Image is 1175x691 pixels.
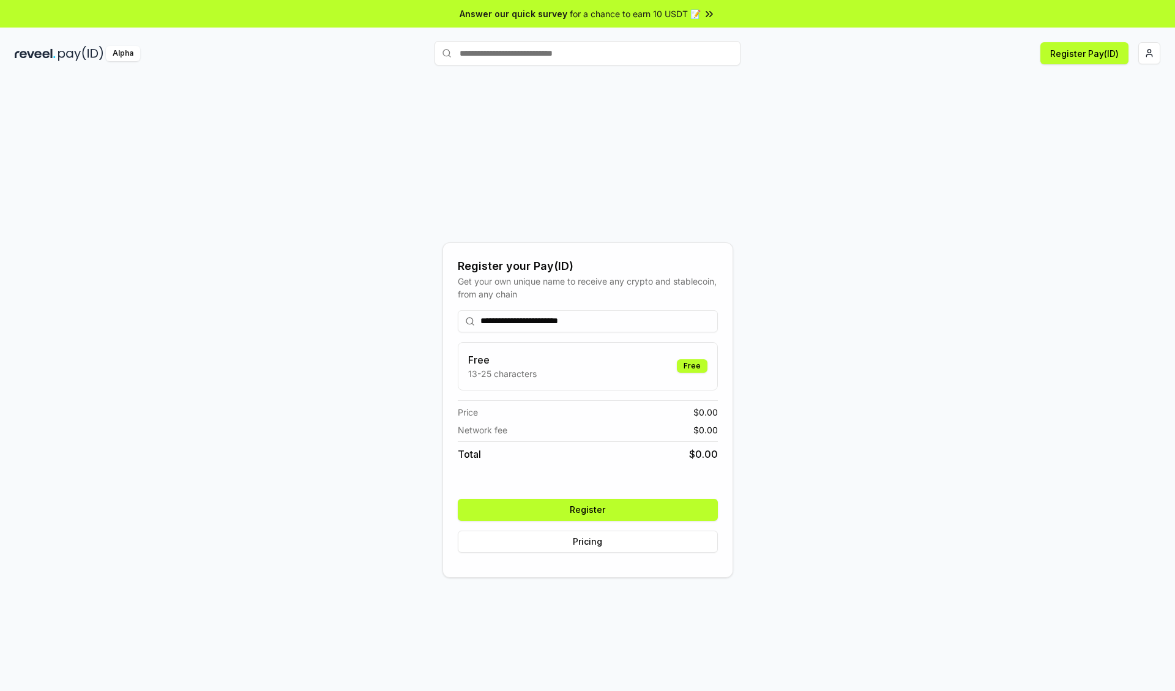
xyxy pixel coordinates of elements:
[1040,42,1128,64] button: Register Pay(ID)
[693,406,718,419] span: $ 0.00
[677,359,707,373] div: Free
[458,275,718,301] div: Get your own unique name to receive any crypto and stablecoin, from any chain
[460,7,567,20] span: Answer our quick survey
[458,258,718,275] div: Register your Pay(ID)
[693,424,718,436] span: $ 0.00
[458,447,481,461] span: Total
[570,7,701,20] span: for a chance to earn 10 USDT 📝
[458,424,507,436] span: Network fee
[689,447,718,461] span: $ 0.00
[458,499,718,521] button: Register
[468,353,537,367] h3: Free
[58,46,103,61] img: pay_id
[458,531,718,553] button: Pricing
[458,406,478,419] span: Price
[106,46,140,61] div: Alpha
[468,367,537,380] p: 13-25 characters
[15,46,56,61] img: reveel_dark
